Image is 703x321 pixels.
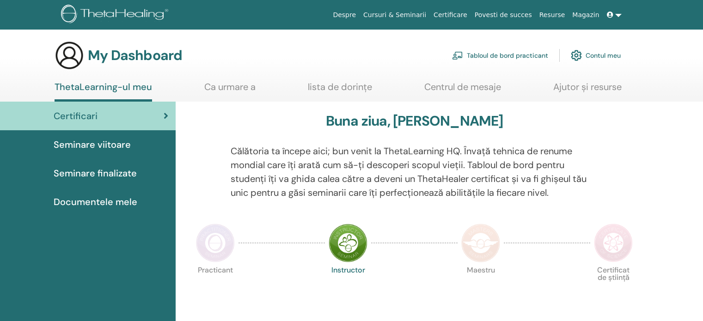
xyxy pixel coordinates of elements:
h3: My Dashboard [88,47,182,64]
span: Documentele mele [54,195,137,209]
a: Certificare [430,6,471,24]
img: cog.svg [571,48,582,63]
a: Magazin [569,6,603,24]
p: Instructor [329,266,367,305]
p: Călătoria ta începe aici; bun venit la ThetaLearning HQ. Învață tehnica de renume mondial care îț... [231,144,599,200]
a: Cursuri & Seminarii [360,6,430,24]
p: Certificat de știință [594,266,633,305]
span: Certificari [54,109,98,123]
img: Master [461,224,500,262]
img: chalkboard-teacher.svg [452,51,463,60]
a: Centrul de mesaje [424,81,501,99]
p: Practicant [196,266,235,305]
img: Instructor [329,224,367,262]
a: Despre [329,6,360,24]
h3: Buna ziua, [PERSON_NAME] [326,113,503,129]
span: Seminare finalizate [54,166,137,180]
p: Maestru [461,266,500,305]
img: generic-user-icon.jpg [55,41,84,70]
a: Contul meu [571,45,621,66]
span: Seminare viitoare [54,138,131,151]
img: logo.png [61,5,171,25]
a: Povesti de succes [471,6,536,24]
a: Tabloul de bord practicant [452,45,548,66]
a: lista de dorințe [308,81,372,99]
img: Certificate of Science [594,224,633,262]
a: Ajutor și resurse [553,81,622,99]
a: ThetaLearning-ul meu [55,81,152,102]
a: Ca urmare a [204,81,256,99]
a: Resurse [536,6,569,24]
img: Practitioner [196,224,235,262]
